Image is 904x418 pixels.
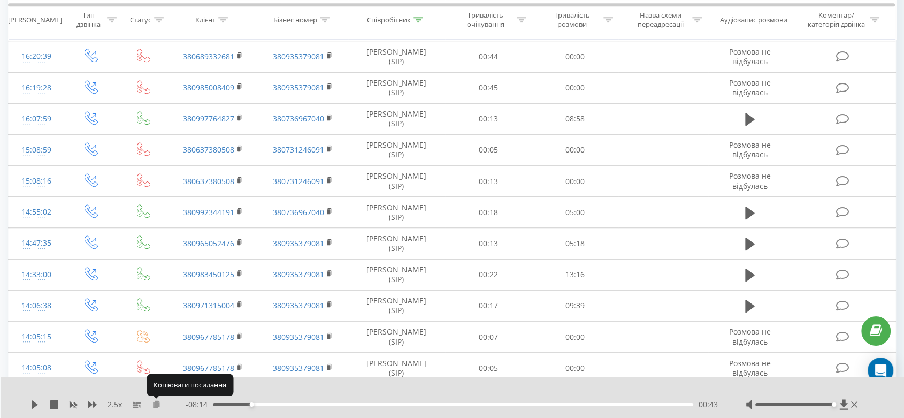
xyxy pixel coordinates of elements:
[183,113,234,124] a: 380997764827
[183,332,234,342] a: 380967785178
[445,290,532,321] td: 00:17
[273,82,324,93] a: 380935379081
[832,402,836,407] div: Accessibility label
[729,171,771,191] span: Розмова не відбулась
[273,16,317,25] div: Бізнес номер
[729,326,771,346] span: Розмова не відбулась
[183,300,234,310] a: 380971315004
[532,134,618,165] td: 00:00
[805,11,867,29] div: Коментар/категорія дзвінка
[729,47,771,66] span: Розмова не відбулась
[720,16,787,25] div: Аудіозапис розмови
[532,322,618,353] td: 00:00
[868,358,893,383] div: Open Intercom Messenger
[729,78,771,97] span: Розмова не відбулась
[445,259,532,290] td: 00:22
[457,11,514,29] div: Тривалість очікування
[532,166,618,197] td: 00:00
[19,295,53,316] div: 14:06:38
[273,51,324,62] a: 380935379081
[19,233,53,254] div: 14:47:35
[445,322,532,353] td: 00:07
[348,322,445,353] td: [PERSON_NAME] (SIP)
[273,207,324,217] a: 380736967040
[183,145,234,155] a: 380637380508
[445,134,532,165] td: 00:05
[445,41,532,72] td: 00:44
[273,113,324,124] a: 380736967040
[632,11,690,29] div: Назва схеми переадресації
[183,176,234,186] a: 380637380508
[348,259,445,290] td: [PERSON_NAME] (SIP)
[8,16,62,25] div: [PERSON_NAME]
[19,109,53,130] div: 16:07:59
[348,290,445,321] td: [PERSON_NAME] (SIP)
[19,46,53,67] div: 16:20:39
[532,41,618,72] td: 00:00
[348,353,445,384] td: [PERSON_NAME] (SIP)
[186,399,213,410] span: - 08:14
[273,176,324,186] a: 380731246091
[445,103,532,134] td: 00:13
[183,51,234,62] a: 380689332681
[273,269,324,279] a: 380935379081
[273,300,324,310] a: 380935379081
[348,134,445,165] td: [PERSON_NAME] (SIP)
[19,140,53,161] div: 15:08:59
[19,171,53,192] div: 15:08:16
[532,259,618,290] td: 13:16
[183,82,234,93] a: 380985008409
[532,228,618,259] td: 05:18
[273,145,324,155] a: 380731246091
[19,202,53,223] div: 14:55:02
[532,353,618,384] td: 00:00
[532,197,618,228] td: 05:00
[348,228,445,259] td: [PERSON_NAME] (SIP)
[19,326,53,347] div: 14:05:15
[147,374,233,396] div: Копіювати посилання
[348,103,445,134] td: [PERSON_NAME] (SIP)
[445,72,532,103] td: 00:45
[532,290,618,321] td: 09:39
[195,16,216,25] div: Клієнт
[273,238,324,248] a: 380935379081
[19,264,53,285] div: 14:33:00
[19,78,53,98] div: 16:19:28
[348,41,445,72] td: [PERSON_NAME] (SIP)
[183,238,234,248] a: 380965052476
[108,399,122,410] span: 2.5 x
[348,72,445,103] td: [PERSON_NAME] (SIP)
[445,353,532,384] td: 00:05
[19,358,53,378] div: 14:05:08
[729,140,771,159] span: Розмова не відбулась
[729,358,771,378] span: Розмова не відбулась
[367,16,411,25] div: Співробітник
[543,11,601,29] div: Тривалість розмови
[348,166,445,197] td: [PERSON_NAME] (SIP)
[445,166,532,197] td: 00:13
[273,363,324,373] a: 380935379081
[183,363,234,373] a: 380967785178
[73,11,104,29] div: Тип дзвінка
[348,197,445,228] td: [PERSON_NAME] (SIP)
[445,228,532,259] td: 00:13
[445,197,532,228] td: 00:18
[130,16,151,25] div: Статус
[183,269,234,279] a: 380983450125
[183,207,234,217] a: 380992344191
[532,72,618,103] td: 00:00
[250,402,254,407] div: Accessibility label
[273,332,324,342] a: 380935379081
[699,399,718,410] span: 00:43
[532,103,618,134] td: 08:58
